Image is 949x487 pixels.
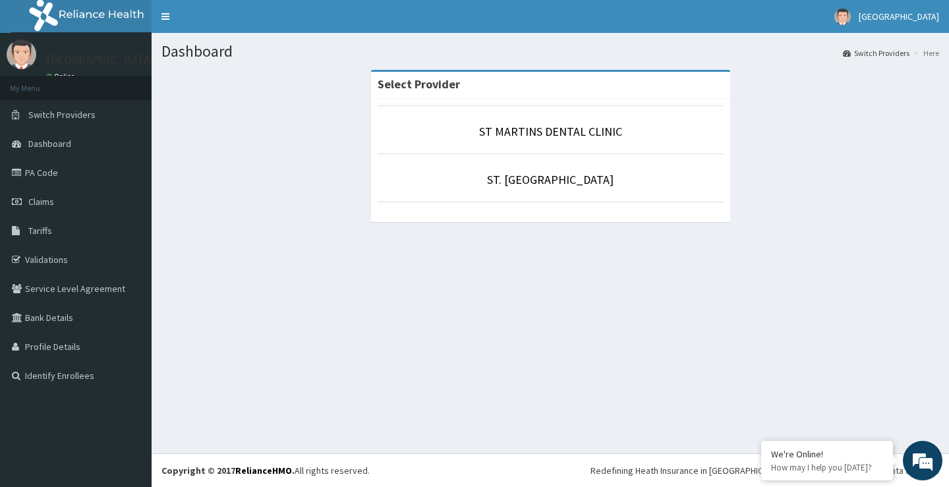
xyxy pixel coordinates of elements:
img: User Image [7,40,36,69]
footer: All rights reserved. [152,453,949,487]
div: Redefining Heath Insurance in [GEOGRAPHIC_DATA] using Telemedicine and Data Science! [590,464,939,477]
a: RelianceHMO [235,465,292,476]
div: We're Online! [771,448,883,460]
p: [GEOGRAPHIC_DATA] [46,53,155,65]
li: Here [911,47,939,59]
span: Dashboard [28,138,71,150]
a: Switch Providers [843,47,909,59]
a: ST. [GEOGRAPHIC_DATA] [487,172,614,187]
a: Online [46,72,78,81]
strong: Select Provider [378,76,460,92]
h1: Dashboard [161,43,939,60]
strong: Copyright © 2017 . [161,465,295,476]
span: Switch Providers [28,109,96,121]
a: ST MARTINS DENTAL CLINIC [479,124,622,139]
img: User Image [834,9,851,25]
p: How may I help you today? [771,462,883,473]
span: Tariffs [28,225,52,237]
span: Claims [28,196,54,208]
span: [GEOGRAPHIC_DATA] [859,11,939,22]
